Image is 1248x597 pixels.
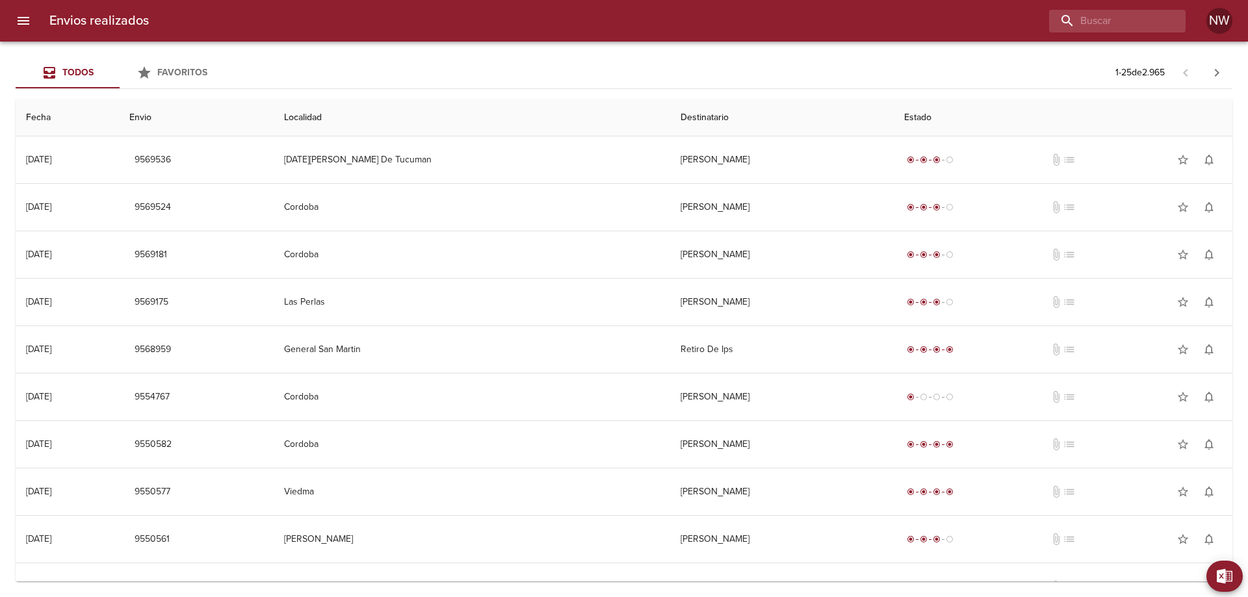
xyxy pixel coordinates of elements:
th: Localidad [274,99,670,136]
td: [PERSON_NAME] [670,231,894,278]
td: [PERSON_NAME] [670,421,894,468]
td: Cordoba [274,421,670,468]
button: 9569181 [129,243,172,267]
button: Agregar a favoritos [1170,289,1196,315]
th: Envio [119,99,274,136]
span: radio_button_checked [933,203,941,211]
span: radio_button_checked [907,346,915,353]
span: radio_button_unchecked [946,251,954,259]
span: No tiene documentos adjuntos [1050,248,1063,261]
span: radio_button_unchecked [946,298,954,306]
button: Activar notificaciones [1196,194,1222,220]
button: Activar notificaciones [1196,431,1222,457]
th: Destinatario [670,99,894,136]
span: Todos [62,67,94,78]
span: radio_button_checked [933,535,941,543]
input: buscar [1049,10,1163,32]
span: radio_button_unchecked [946,393,954,401]
span: radio_button_unchecked [946,535,954,543]
span: No tiene pedido asociado [1063,248,1076,261]
span: radio_button_checked [907,203,915,211]
td: Cordoba [274,184,670,231]
span: radio_button_checked [920,298,928,306]
button: 9569175 [129,290,174,314]
span: radio_button_checked [920,156,928,164]
span: radio_button_unchecked [946,156,954,164]
button: Agregar a favoritos [1170,242,1196,268]
span: radio_button_checked [907,488,915,496]
div: [DATE] [26,391,51,402]
span: No tiene pedido asociado [1063,438,1076,451]
span: radio_button_unchecked [933,393,941,401]
span: star_border [1176,438,1189,451]
div: [DATE] [26,438,51,450]
span: No tiene pedido asociado [1063,580,1076,593]
td: [PERSON_NAME] [670,468,894,515]
span: radio_button_checked [946,346,954,353]
span: No tiene pedido asociado [1063,343,1076,356]
span: star_border [1176,248,1189,261]
div: En viaje [904,248,956,261]
div: En viaje [904,153,956,166]
button: 9550577 [129,480,175,504]
span: 9568959 [135,342,171,358]
span: No tiene pedido asociado [1063,201,1076,214]
span: star_border [1176,580,1189,593]
span: notifications_none [1202,438,1215,451]
span: No tiene documentos adjuntos [1050,153,1063,166]
div: [DATE] [26,533,51,544]
span: star_border [1176,343,1189,356]
div: Generado [904,390,956,403]
td: [PERSON_NAME] [670,136,894,183]
p: 1 - 25 de 2.965 [1115,66,1165,79]
span: notifications_none [1202,343,1215,356]
span: notifications_none [1202,485,1215,498]
span: Pagina anterior [1170,66,1201,79]
div: [DATE] [26,201,51,212]
div: [DATE] [26,486,51,497]
td: Retiro De Ips [670,326,894,373]
span: radio_button_checked [907,535,915,543]
button: Activar notificaciones [1196,242,1222,268]
span: Favoritos [157,67,207,78]
span: No tiene documentos adjuntos [1050,438,1063,451]
span: radio_button_checked [907,440,915,448]
div: En viaje [904,201,956,214]
td: [PERSON_NAME] [670,279,894,325]
span: star_border [1176,201,1189,214]
div: En viaje [904,296,956,309]
span: radio_button_checked [933,346,941,353]
button: menu [8,5,39,36]
span: 9554767 [135,389,170,405]
span: notifications_none [1202,390,1215,403]
td: [PERSON_NAME] [670,184,894,231]
span: radio_button_checked [933,156,941,164]
div: Tabs Envios [16,57,224,88]
td: Las Perlas [274,279,670,325]
button: Agregar a favoritos [1170,384,1196,410]
span: radio_button_checked [907,298,915,306]
div: Entregado [904,343,956,356]
span: star_border [1176,153,1189,166]
button: 9568959 [129,338,176,362]
td: [PERSON_NAME] [670,516,894,563]
button: 9550561 [129,527,175,552]
span: radio_button_checked [920,251,928,259]
span: star_border [1176,533,1189,546]
span: radio_button_checked [920,203,928,211]
span: notifications_none [1202,201,1215,214]
div: Entregado [904,580,956,593]
button: Activar notificaciones [1196,289,1222,315]
span: notifications_none [1202,296,1215,309]
button: Agregar a favoritos [1170,147,1196,173]
td: Cordoba [274,231,670,278]
span: radio_button_checked [907,393,915,401]
button: Activar notificaciones [1196,479,1222,505]
div: [DATE] [26,344,51,355]
button: Agregar a favoritos [1170,337,1196,362]
span: radio_button_checked [946,488,954,496]
div: [DATE] [26,249,51,260]
button: 9569536 [129,148,176,172]
button: 9550582 [129,433,177,457]
span: 9569181 [135,247,167,263]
